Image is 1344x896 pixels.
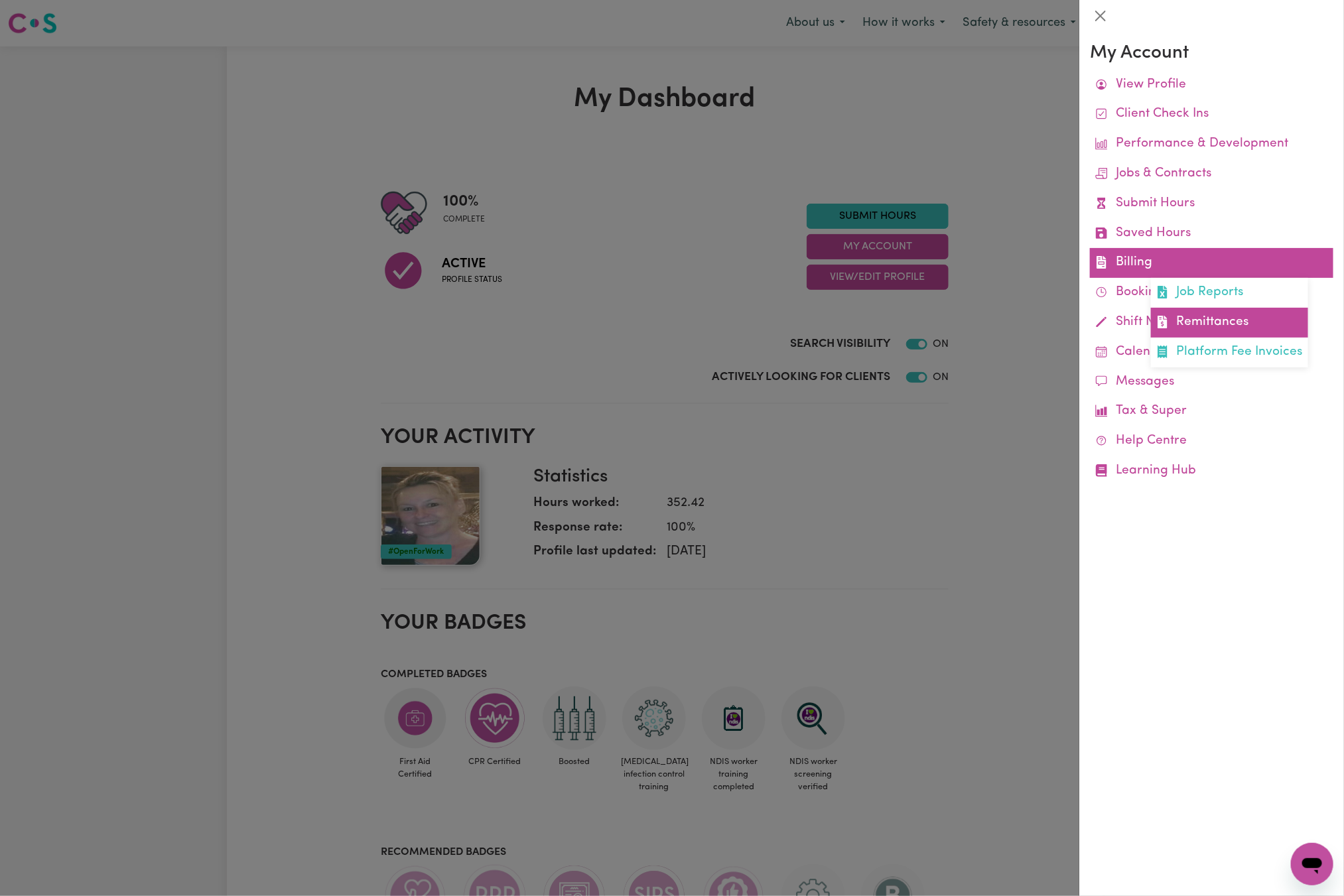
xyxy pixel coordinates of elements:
[1090,189,1333,219] a: Submit Hours
[1090,159,1333,189] a: Jobs & Contracts
[1090,99,1333,129] a: Client Check Ins
[1090,70,1333,100] a: View Profile
[1090,278,1333,308] a: Bookings
[1090,456,1333,486] a: Learning Hub
[1090,248,1333,278] a: BillingJob ReportsRemittancesPlatform Fee Invoices
[1151,338,1308,367] a: Platform Fee Invoices
[1090,397,1333,426] a: Tax & Super
[1151,278,1308,308] a: Job Reports
[1090,42,1333,65] h3: My Account
[1090,5,1111,27] button: Close
[1090,367,1333,397] a: Messages
[1090,338,1333,367] a: Calendar
[1090,426,1333,456] a: Help Centre
[1291,843,1333,885] iframe: Button to launch messaging window
[1151,308,1308,338] a: Remittances
[1090,129,1333,159] a: Performance & Development
[1090,219,1333,249] a: Saved Hours
[1090,308,1333,338] a: Shift Notes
